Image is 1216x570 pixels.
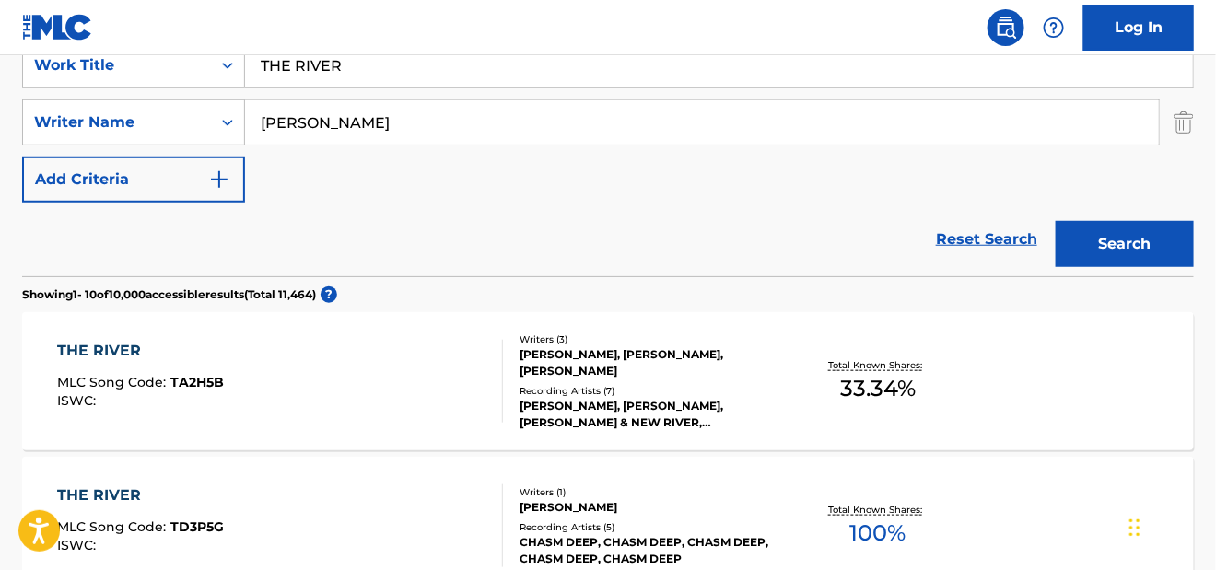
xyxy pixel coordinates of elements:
[1035,9,1072,46] div: Help
[22,42,1194,276] form: Search Form
[995,17,1017,39] img: search
[57,484,224,506] div: THE RIVER
[520,499,781,516] div: [PERSON_NAME]
[520,534,781,567] div: CHASM DEEP, CHASM DEEP, CHASM DEEP, CHASM DEEP, CHASM DEEP
[22,14,93,41] img: MLC Logo
[57,537,100,553] span: ISWC :
[1056,221,1194,267] button: Search
[840,372,916,405] span: 33.34 %
[34,111,200,134] div: Writer Name
[927,219,1046,260] a: Reset Search
[1043,17,1065,39] img: help
[520,384,781,398] div: Recording Artists ( 7 )
[57,518,170,535] span: MLC Song Code :
[170,518,224,535] span: TD3P5G
[520,346,781,379] div: [PERSON_NAME], [PERSON_NAME], [PERSON_NAME]
[170,374,224,390] span: TA2H5B
[57,374,170,390] span: MLC Song Code :
[22,286,316,303] p: Showing 1 - 10 of 10,000 accessible results (Total 11,464 )
[208,169,230,191] img: 9d2ae6d4665cec9f34b9.svg
[57,340,224,362] div: THE RIVER
[34,54,200,76] div: Work Title
[1174,99,1194,145] img: Delete Criterion
[22,312,1194,450] a: THE RIVERMLC Song Code:TA2H5BISWC:Writers (3)[PERSON_NAME], [PERSON_NAME], [PERSON_NAME]Recording...
[57,392,100,409] span: ISWC :
[321,286,337,303] span: ?
[829,358,928,372] p: Total Known Shares:
[1124,482,1216,570] iframe: Chat Widget
[520,485,781,499] div: Writers ( 1 )
[22,157,245,203] button: Add Criteria
[850,517,906,550] span: 100 %
[520,398,781,431] div: [PERSON_NAME], [PERSON_NAME], [PERSON_NAME] & NEW RIVER, [PERSON_NAME] & NEW RIVER, [PERSON_NAME]...
[1129,500,1140,555] div: Drag
[829,503,928,517] p: Total Known Shares:
[988,9,1024,46] a: Public Search
[520,332,781,346] div: Writers ( 3 )
[1083,5,1194,51] a: Log In
[520,520,781,534] div: Recording Artists ( 5 )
